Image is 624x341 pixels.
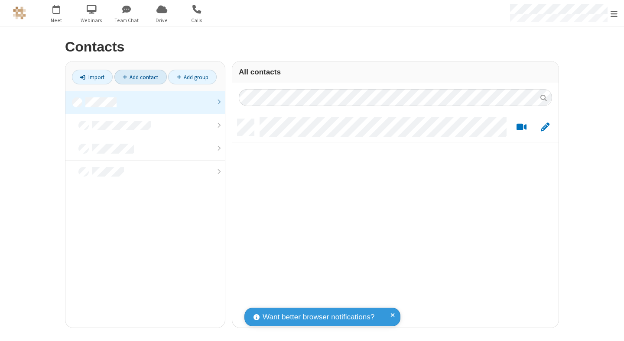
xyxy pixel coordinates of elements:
span: Drive [146,16,178,24]
span: Calls [181,16,213,24]
a: Add contact [114,70,167,84]
div: grid [232,113,559,328]
a: Add group [168,70,217,84]
a: Import [72,70,113,84]
span: Team Chat [110,16,143,24]
span: Want better browser notifications? [263,312,374,323]
button: Start a video meeting [513,122,530,133]
h2: Contacts [65,39,559,55]
span: Meet [40,16,73,24]
button: Edit [536,122,553,133]
iframe: Chat [602,318,617,335]
h3: All contacts [239,68,552,76]
img: QA Selenium DO NOT DELETE OR CHANGE [13,6,26,19]
span: Webinars [75,16,108,24]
